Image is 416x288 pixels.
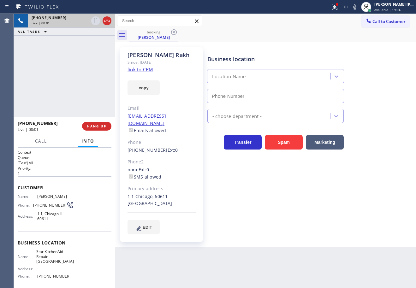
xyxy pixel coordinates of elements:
[130,30,177,34] div: booking
[37,211,74,221] span: 1 1, Chicago IL 60611
[129,128,133,132] input: Emails allowed
[361,15,410,27] button: Call to Customer
[18,203,33,208] span: Phone:
[18,120,58,126] span: [PHONE_NUMBER]
[37,274,74,279] span: [PHONE_NUMBER]
[128,59,196,66] div: Since: [DATE]
[36,249,74,264] span: Star KitchenAid Repair [GEOGRAPHIC_DATA]
[207,55,344,63] div: Business location
[37,194,74,199] span: [PERSON_NAME]
[18,150,111,155] h1: Context
[128,185,196,192] div: Primary address
[128,158,196,166] div: Phone2
[18,240,111,246] span: Business location
[212,73,246,80] div: Location Name
[168,147,178,153] span: Ext: 0
[87,124,106,128] span: HANG UP
[372,19,406,24] span: Call to Customer
[103,16,111,25] button: Hang up
[128,51,196,59] div: [PERSON_NAME] Rakh
[143,225,152,230] span: EDIT
[18,155,111,160] h2: Queue:
[129,174,133,179] input: SMS allowed
[374,2,414,7] div: [PERSON_NAME] [PERSON_NAME] Dahil
[33,203,66,208] span: [PHONE_NUMBER]
[18,267,37,271] span: Address:
[128,113,166,126] a: [EMAIL_ADDRESS][DOMAIN_NAME]
[224,135,262,150] button: Transfer
[128,127,166,133] label: Emails allowed
[130,34,177,40] div: [PERSON_NAME]
[265,135,303,150] button: Spam
[128,147,168,153] a: [PHONE_NUMBER]
[117,16,202,26] input: Search
[139,167,149,173] span: Ext: 0
[32,15,66,21] span: [PHONE_NUMBER]
[18,214,37,219] span: Address:
[81,138,94,144] span: Info
[91,16,100,25] button: Hold Customer
[207,89,344,103] input: Phone Number
[18,127,39,132] span: Live | 00:01
[31,135,51,147] button: Call
[82,122,111,131] button: HANG UP
[14,28,53,35] button: ALL TASKS
[18,274,37,279] span: Phone:
[306,135,344,150] button: Marketing
[128,193,196,208] div: 1 1 Chicago, 60611 [GEOGRAPHIC_DATA]
[18,166,111,171] h2: Priority:
[78,135,98,147] button: Info
[35,138,47,144] span: Call
[374,8,401,12] span: Available | 19:04
[128,174,161,180] label: SMS allowed
[130,28,177,42] div: Anuradha Rakh
[128,66,153,73] a: link to CRM
[18,194,37,199] span: Name:
[128,220,160,234] button: EDIT
[212,112,262,120] div: - choose department -
[18,160,111,166] p: [Test] All
[128,139,196,146] div: Phone
[18,171,111,176] p: 1
[18,29,40,34] span: ALL TASKS
[128,80,160,95] button: copy
[18,185,111,191] span: Customer
[32,21,50,25] span: Live | 00:01
[128,166,196,181] div: none
[18,254,36,259] span: Name:
[128,105,196,112] div: Email
[350,3,359,11] button: Mute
